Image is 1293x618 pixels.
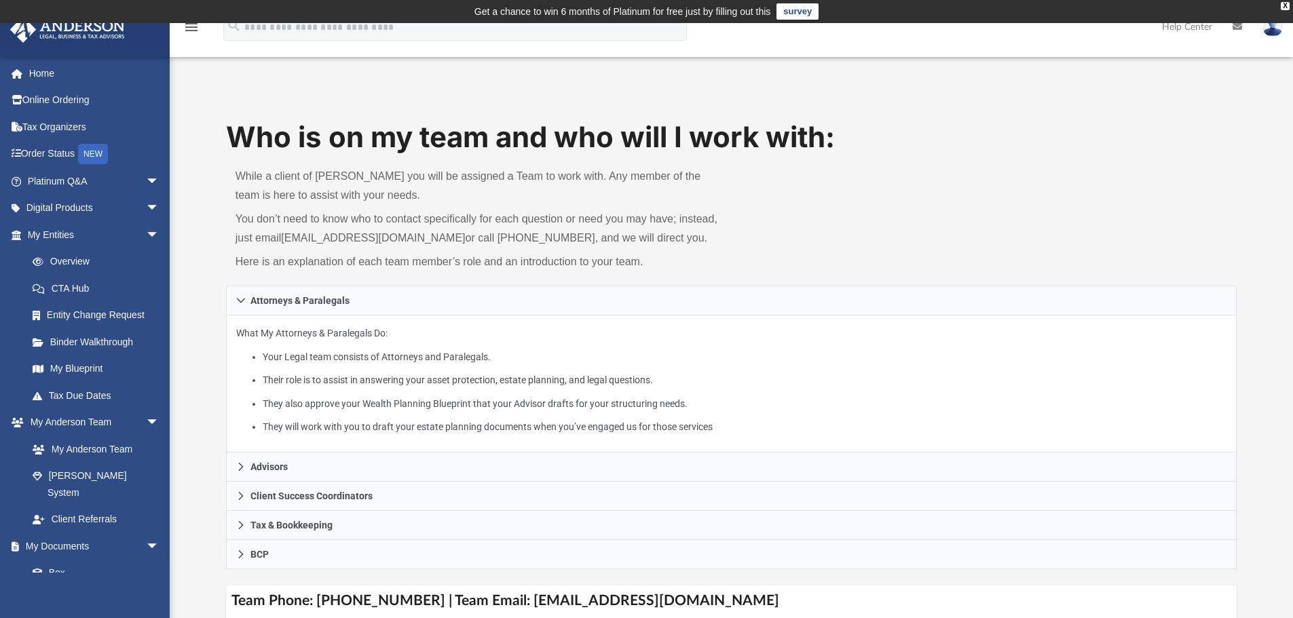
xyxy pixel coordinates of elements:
a: My Anderson Teamarrow_drop_down [10,409,173,436]
a: [EMAIL_ADDRESS][DOMAIN_NAME] [281,232,465,244]
span: Client Success Coordinators [250,491,373,501]
a: Platinum Q&Aarrow_drop_down [10,168,180,195]
a: Box [19,560,166,587]
span: Advisors [250,462,288,471]
span: arrow_drop_down [146,168,173,195]
p: You don’t need to know who to contact specifically for each question or need you may have; instea... [236,210,722,248]
h1: Who is on my team and who will I work with: [226,117,1237,157]
span: Attorneys & Paralegals [250,296,350,305]
div: NEW [78,144,108,164]
p: While a client of [PERSON_NAME] you will be assigned a Team to work with. Any member of the team ... [236,167,722,205]
a: Attorneys & Paralegals [226,286,1237,315]
h4: Team Phone: [PHONE_NUMBER] | Team Email: [EMAIL_ADDRESS][DOMAIN_NAME] [226,585,1237,616]
a: menu [183,26,200,35]
a: survey [776,3,819,20]
span: arrow_drop_down [146,195,173,223]
div: close [1281,2,1290,10]
a: My Entitiesarrow_drop_down [10,221,180,248]
div: Attorneys & Paralegals [226,315,1237,453]
span: arrow_drop_down [146,533,173,560]
span: arrow_drop_down [146,409,173,437]
li: They will work with you to draft your estate planning documents when you’ve engaged us for those ... [263,419,1226,436]
a: Online Ordering [10,87,180,114]
p: What My Attorneys & Paralegals Do: [236,325,1227,436]
a: Order StatusNEW [10,140,180,168]
a: Home [10,60,180,87]
a: [PERSON_NAME] System [19,463,173,506]
img: User Pic [1262,17,1283,37]
a: Overview [19,248,180,275]
i: menu [183,19,200,35]
a: My Blueprint [19,355,173,383]
li: Their role is to assist in answering your asset protection, estate planning, and legal questions. [263,372,1226,389]
a: Digital Productsarrow_drop_down [10,195,180,222]
a: Client Success Coordinators [226,482,1237,511]
a: My Documentsarrow_drop_down [10,533,173,560]
a: Tax & Bookkeeping [226,511,1237,540]
a: Advisors [226,452,1237,482]
a: Entity Change Request [19,302,180,329]
span: BCP [250,549,269,559]
i: search [227,18,242,33]
li: Your Legal team consists of Attorneys and Paralegals. [263,349,1226,366]
li: They also approve your Wealth Planning Blueprint that your Advisor drafts for your structuring ne... [263,395,1226,412]
img: Anderson Advisors Platinum Portal [6,16,129,43]
span: Tax & Bookkeeping [250,520,333,530]
a: My Anderson Team [19,436,166,463]
a: CTA Hub [19,275,180,302]
a: Tax Due Dates [19,382,180,409]
a: Binder Walkthrough [19,328,180,355]
p: Here is an explanation of each team member’s role and an introduction to your team. [236,252,722,271]
a: Tax Organizers [10,113,180,140]
span: arrow_drop_down [146,221,173,249]
a: Client Referrals [19,506,173,533]
a: BCP [226,540,1237,569]
div: Get a chance to win 6 months of Platinum for free just by filling out this [474,3,771,20]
